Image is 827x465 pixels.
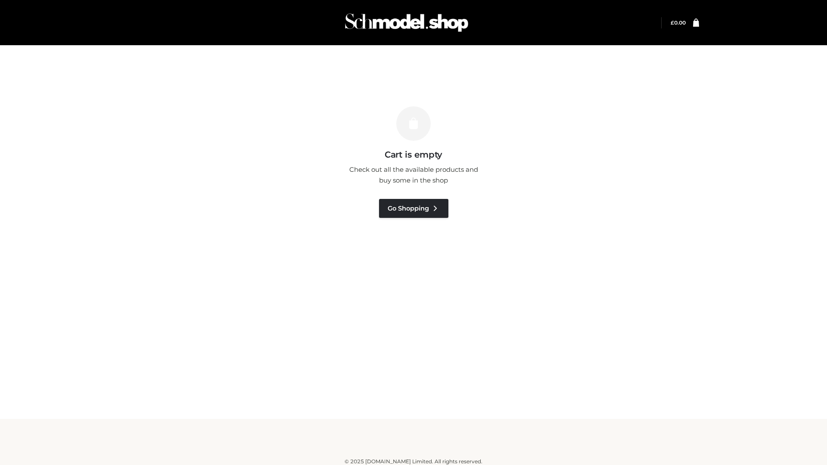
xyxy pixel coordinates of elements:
[671,19,686,26] a: £0.00
[147,149,680,160] h3: Cart is empty
[671,19,674,26] span: £
[342,6,471,40] img: Schmodel Admin 964
[671,19,686,26] bdi: 0.00
[379,199,448,218] a: Go Shopping
[345,164,482,186] p: Check out all the available products and buy some in the shop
